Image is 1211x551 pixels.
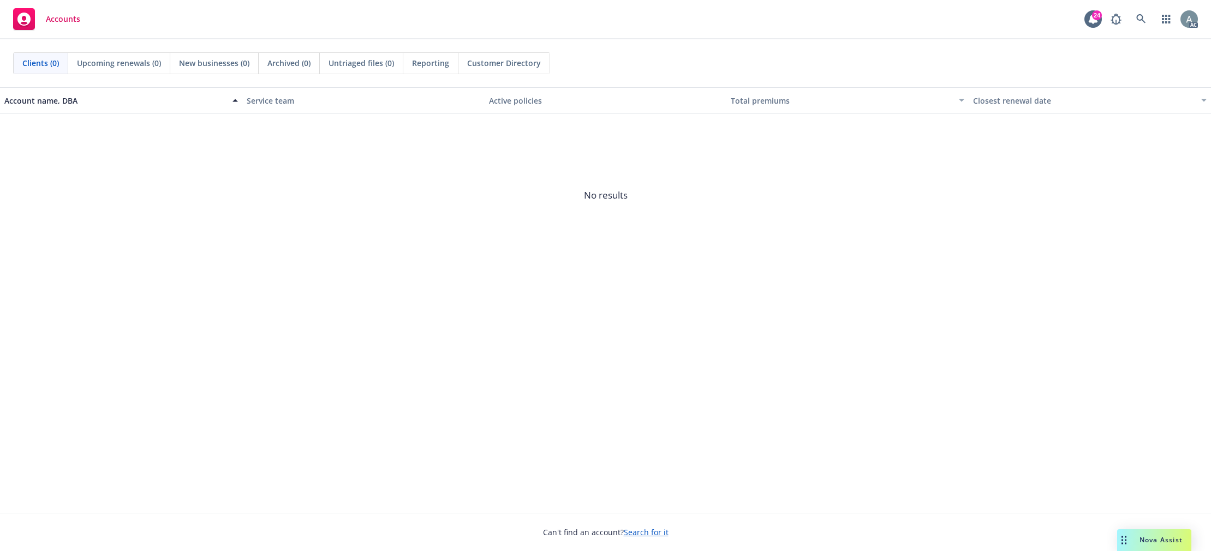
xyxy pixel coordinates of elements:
[731,95,952,106] div: Total premiums
[1155,8,1177,30] a: Switch app
[4,95,226,106] div: Account name, DBA
[973,95,1195,106] div: Closest renewal date
[1117,529,1131,551] div: Drag to move
[412,57,449,69] span: Reporting
[267,57,311,69] span: Archived (0)
[179,57,249,69] span: New businesses (0)
[485,87,727,113] button: Active policies
[22,57,59,69] span: Clients (0)
[1092,10,1102,20] div: 24
[1140,535,1183,544] span: Nova Assist
[247,95,480,106] div: Service team
[969,87,1211,113] button: Closest renewal date
[1105,8,1127,30] a: Report a Bug
[9,4,85,34] a: Accounts
[1130,8,1152,30] a: Search
[726,87,969,113] button: Total premiums
[1180,10,1198,28] img: photo
[543,526,669,538] span: Can't find an account?
[329,57,394,69] span: Untriaged files (0)
[489,95,723,106] div: Active policies
[467,57,541,69] span: Customer Directory
[242,87,485,113] button: Service team
[46,15,80,23] span: Accounts
[624,527,669,537] a: Search for it
[77,57,161,69] span: Upcoming renewals (0)
[1117,529,1191,551] button: Nova Assist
